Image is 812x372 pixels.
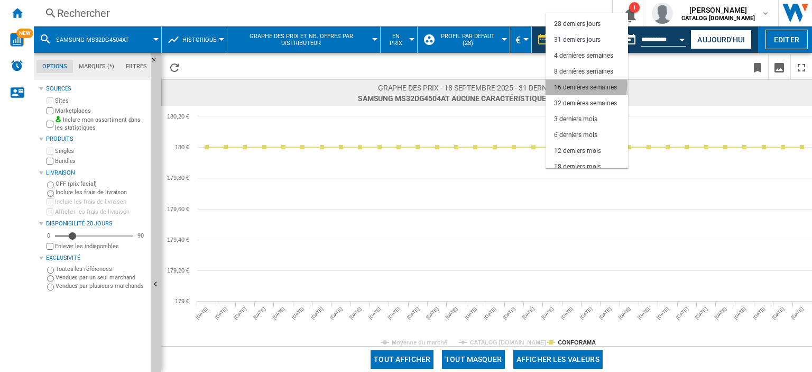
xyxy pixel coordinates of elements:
[554,115,597,124] div: 3 derniers mois
[554,83,617,92] div: 16 dernières semaines
[554,147,601,156] div: 12 derniers mois
[554,162,601,171] div: 18 derniers mois
[554,51,613,60] div: 4 dernières semaines
[554,20,601,29] div: 28 derniers jours
[554,35,601,44] div: 31 derniers jours
[554,131,597,140] div: 6 derniers mois
[554,99,617,108] div: 32 dernières semaines
[554,67,613,76] div: 8 dernières semaines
